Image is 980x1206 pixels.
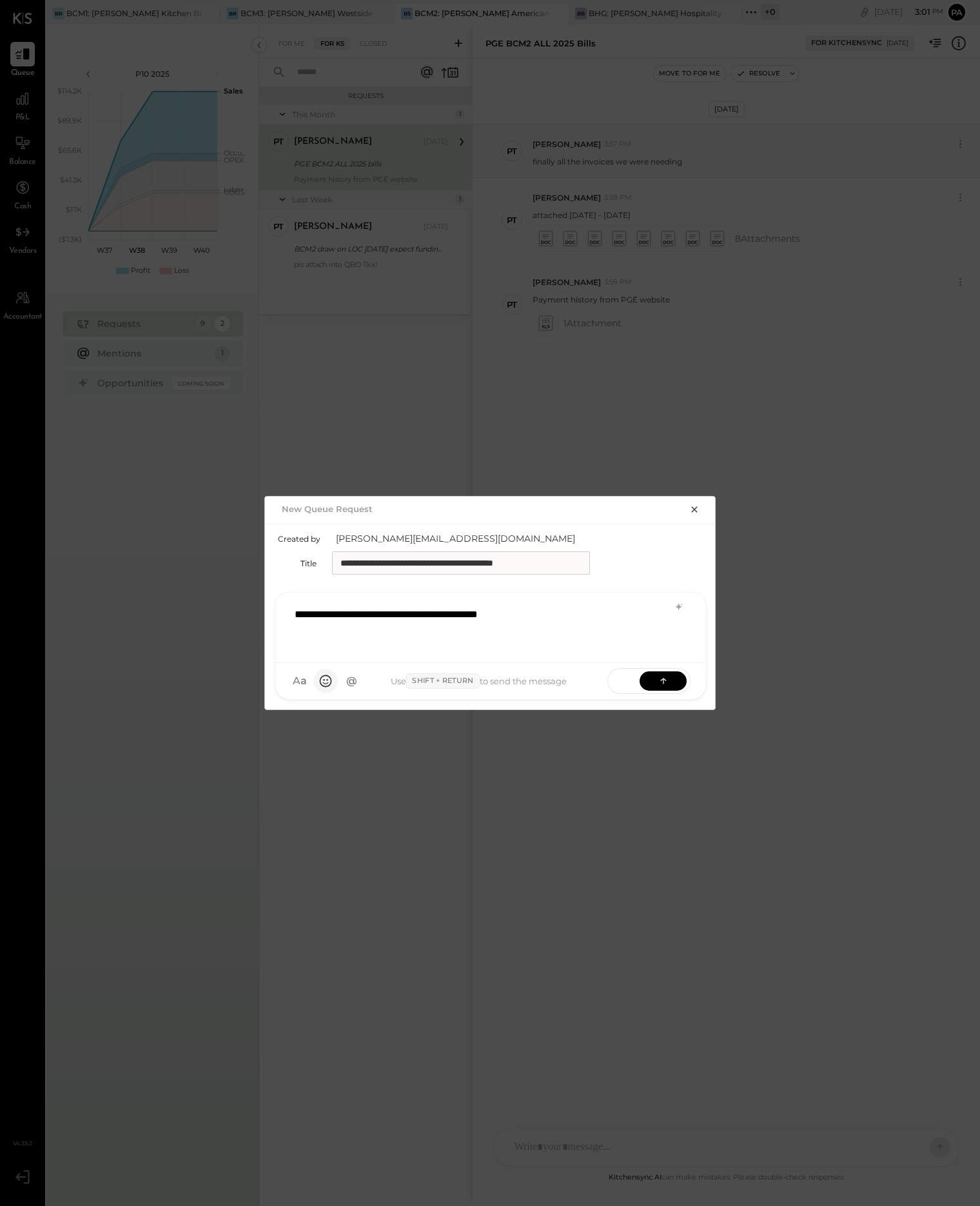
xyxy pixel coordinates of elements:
h2: New Queue Request [282,504,373,514]
span: @ [346,675,357,687]
button: @ [340,669,363,693]
span: a [300,675,307,687]
span: SEND [608,664,640,697]
label: Title [278,559,317,568]
span: Shift + Return [406,673,479,689]
label: Created by [278,534,320,544]
button: Aa [288,669,311,693]
span: [PERSON_NAME][EMAIL_ADDRESS][DOMAIN_NAME] [336,532,594,545]
div: Use to send the message [363,673,594,689]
